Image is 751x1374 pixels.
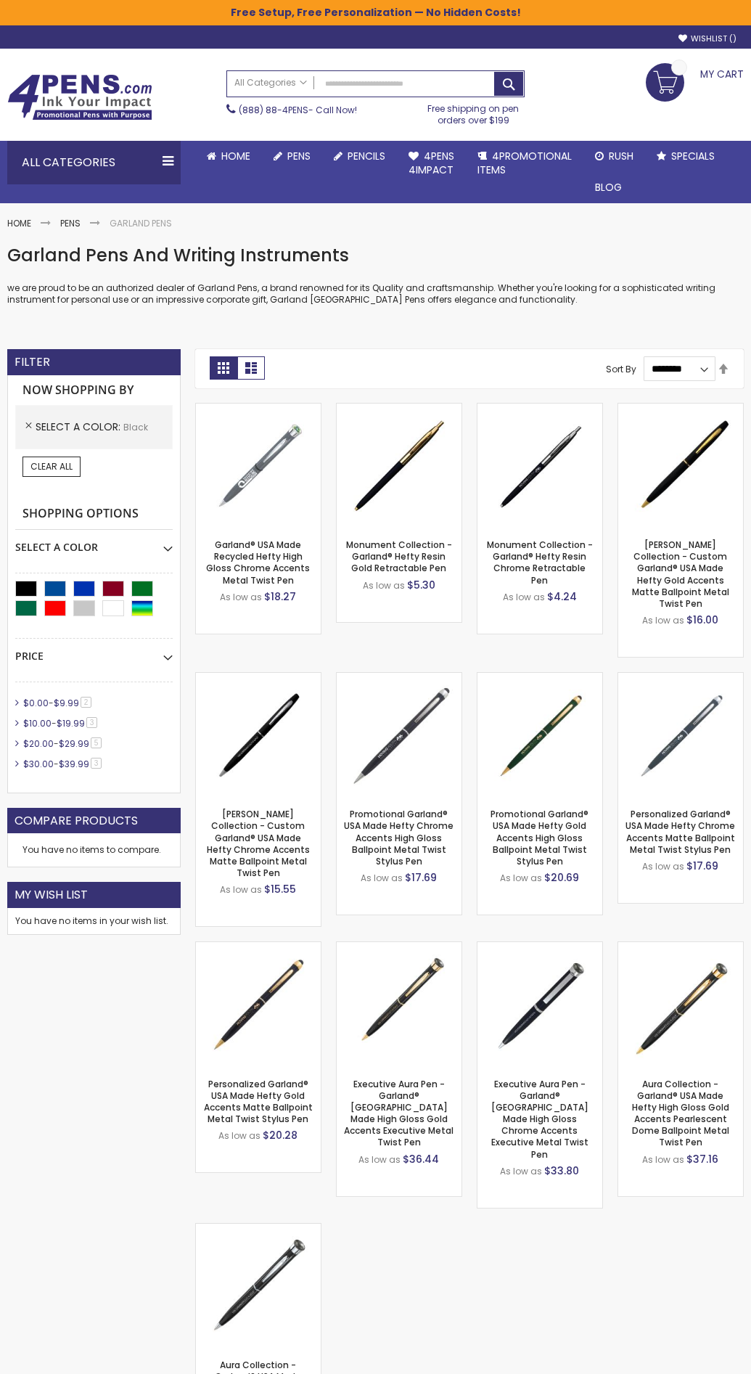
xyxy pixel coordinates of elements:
[15,639,173,663] div: Price
[491,808,588,867] a: Promotional Garland® USA Made Hefty Gold Accents High Gloss Ballpoint Metal Twist Stylus Pen
[23,758,54,770] span: $30.00
[196,941,321,954] a: Personalized Garland® USA Made Hefty Gold Accents Matte Ballpoint Metal Twist Stylus Pen-Black
[358,1153,401,1166] span: As low as
[207,808,310,879] a: [PERSON_NAME] Collection - Custom Garland® USA Made Hefty Chrome Accents Matte Ballpoint Metal Tw...
[337,672,461,684] a: Promotional Garland® USA Made Hefty Chrome Accents High Gloss Ballpoint Metal Twist Stylus Pen-Black
[583,141,645,172] a: Rush
[403,1152,439,1166] span: $36.44
[54,697,79,709] span: $9.99
[405,870,437,885] span: $17.69
[678,33,736,44] a: Wishlist
[196,1223,321,1235] a: Aura Collection - Garland® USA Made Hefty High Gloss Chrome Accents Pearlescent Dome Ballpoint Me...
[337,403,461,415] a: Monument Collection - Personalized Garland® USA Made Hefty Resin Barrel Gold Cap & Accents Retrac...
[363,579,405,592] span: As low as
[361,872,403,884] span: As low as
[7,74,152,120] img: 4Pens Custom Pens and Promotional Products
[20,737,107,750] a: $20.00-$29.995
[7,244,744,267] h1: Garland Pens And Writing Instruments
[491,1078,588,1161] a: Executive Aura Pen - Garland® [GEOGRAPHIC_DATA] Made High Gloss Chrome Accents Executive Metal Tw...
[195,141,262,172] a: Home
[500,872,542,884] span: As low as
[15,887,88,903] strong: My Wish List
[204,1078,313,1126] a: Personalized Garland® USA Made Hefty Gold Accents Matte Ballpoint Metal Twist Stylus Pen
[59,758,89,770] span: $39.99
[618,404,743,528] img: Hamilton Collection - Custom Garland® USA Made Hefty Gold Accents Matte Ballpoint Metal Twist Pen...
[466,141,583,186] a: 4PROMOTIONALITEMS
[22,457,81,477] a: Clear All
[337,941,461,954] a: Executive Aura Pen - Garland® USA Made High Gloss Gold Accents Executive Metal Twist Pen-Black
[196,1224,321,1349] img: Aura Collection - Garland® USA Made Hefty High Gloss Chrome Accents Pearlescent Dome Ballpoint Me...
[477,673,602,798] img: Garland® USA Made Hefty Gold Accents High Gloss Ballpoint Metal Twist Stylus Pen-Black
[618,673,743,798] img: Personalized Garland® USA Made Hefty Chrome Accents Matte Ballpoint Metal Twist Stylus Pen-Black
[407,578,435,592] span: $5.30
[262,141,322,172] a: Pens
[123,421,148,433] span: Black
[91,758,102,769] span: 3
[59,737,89,750] span: $29.99
[20,758,107,770] a: $30.00-$39.993
[618,672,743,684] a: Personalized Garland® USA Made Hefty Chrome Accents Matte Ballpoint Metal Twist Stylus Pen-Black
[220,883,262,896] span: As low as
[239,104,308,116] a: (888) 88-4PENS
[618,942,743,1067] img: Aura Collection - Garland® USA Made Hefty High Gloss Gold Accents Pearlescent Dome Ballpoint Meta...
[287,149,311,163] span: Pens
[609,149,633,163] span: Rush
[337,404,461,528] img: Monument Collection - Personalized Garland® USA Made Hefty Resin Barrel Gold Cap & Accents Retrac...
[20,717,102,729] a: $10.00-$19.993
[583,172,633,203] a: Blog
[632,539,729,610] a: [PERSON_NAME] Collection - Custom Garland® USA Made Hefty Gold Accents Matte Ballpoint Metal Twis...
[7,217,31,229] a: Home
[7,833,181,867] div: You have no items to compare.
[477,149,572,177] span: 4PROMOTIONAL ITEMS
[618,941,743,954] a: Aura Collection - Garland® USA Made Hefty High Gloss Gold Accents Pearlescent Dome Ballpoint Meta...
[503,591,545,603] span: As low as
[210,356,237,380] strong: Grid
[477,941,602,954] a: Executive Aura Pen - Garland® USA Made High Gloss Chrome Accents Executive Metal Twist Pen-Black
[477,404,602,528] img: Monument Collection - Personalized Garland® USA Made Hefty Resin Barrel Chrome Cap & Accents Retr...
[7,141,181,184] div: All Categories
[671,149,715,163] span: Specials
[686,1152,718,1166] span: $37.16
[196,673,321,798] img: Hamilton Collection - Custom Garland® USA Made Hefty Chrome Accents Matte Ballpoint Metal Twist P...
[196,672,321,684] a: Hamilton Collection - Custom Garland® USA Made Hefty Chrome Accents Matte Ballpoint Metal Twist P...
[487,539,593,586] a: Monument Collection - Garland® Hefty Resin Chrome Retractable Pen
[91,737,102,748] span: 5
[642,614,684,626] span: As low as
[227,71,314,95] a: All Categories
[337,673,461,798] img: Promotional Garland® USA Made Hefty Chrome Accents High Gloss Ballpoint Metal Twist Stylus Pen-Black
[7,282,744,306] p: we are proud to be an authorized dealer of Garland Pens, a brand renowned for its Quality and cra...
[547,589,577,604] span: $4.24
[263,1128,297,1142] span: $20.28
[23,697,49,709] span: $0.00
[344,808,454,867] a: Promotional Garland® USA Made Hefty Chrome Accents High Gloss Ballpoint Metal Twist Stylus Pen
[20,697,97,709] a: $0.00-$9.992
[625,808,735,856] a: Personalized Garland® USA Made Hefty Chrome Accents Matte Ballpoint Metal Twist Stylus Pen
[422,97,525,126] div: Free shipping on pen orders over $199
[645,141,726,172] a: Specials
[110,217,172,229] strong: Garland Pens
[544,870,579,885] span: $20.69
[322,141,397,172] a: Pencils
[81,697,91,708] span: 2
[500,1165,542,1177] span: As low as
[221,149,250,163] span: Home
[30,460,73,473] span: Clear All
[196,403,321,415] a: Garland® USA Made Recycled Hefty High Gloss Chrome Accents Metal Twist Pen-Black
[15,813,138,829] strong: Compare Products
[36,420,123,434] span: Select A Color
[218,1129,260,1142] span: As low as
[15,375,173,406] strong: Now Shopping by
[196,942,321,1067] img: Personalized Garland® USA Made Hefty Gold Accents Matte Ballpoint Metal Twist Stylus Pen-Black
[57,717,85,729] span: $19.99
[632,1078,729,1149] a: Aura Collection - Garland® USA Made Hefty High Gloss Gold Accents Pearlescent Dome Ballpoint Meta...
[642,1153,684,1166] span: As low as
[477,672,602,684] a: Garland® USA Made Hefty Gold Accents High Gloss Ballpoint Metal Twist Stylus Pen-Black
[220,591,262,603] span: As low as
[477,942,602,1067] img: Executive Aura Pen - Garland® USA Made High Gloss Chrome Accents Executive Metal Twist Pen-Black
[264,882,296,896] span: $15.55
[206,539,310,586] a: Garland® USA Made Recycled Hefty High Gloss Chrome Accents Metal Twist Pen
[86,717,97,728] span: 3
[23,737,54,750] span: $20.00
[15,530,173,555] div: Select A Color
[196,404,321,528] img: Garland® USA Made Recycled Hefty High Gloss Chrome Accents Metal Twist Pen-Black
